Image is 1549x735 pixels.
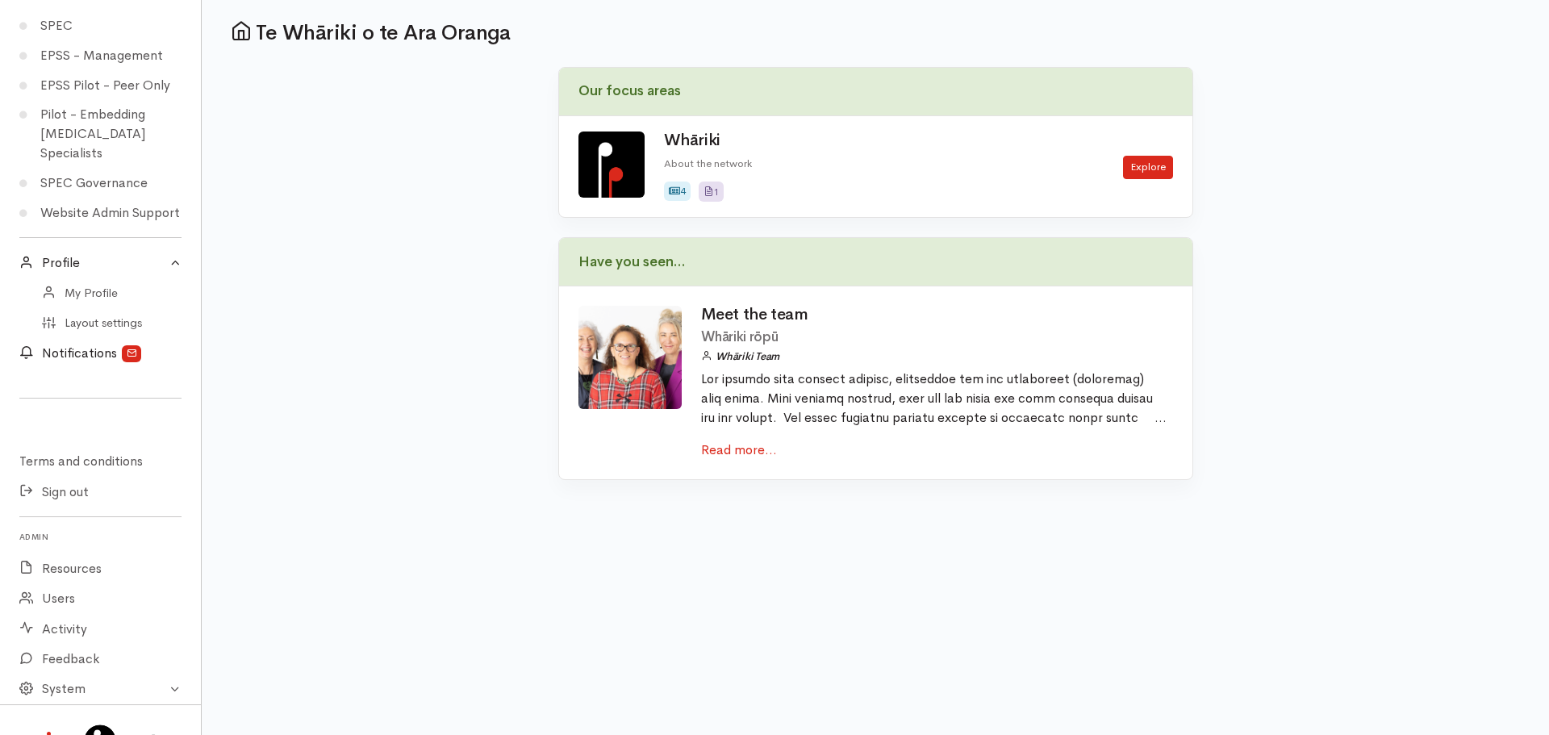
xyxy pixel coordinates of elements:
div: Have you seen... [559,238,1192,286]
img: Whariki%20Icon_Icon_Tile.png [578,132,645,198]
iframe: LinkedIn Embedded Content [69,408,133,428]
h6: Admin [19,527,182,546]
a: Explore [1123,156,1173,179]
div: Our focus areas [559,68,1192,116]
a: Read more... [701,441,777,458]
a: Whāriki [664,130,720,150]
h1: Te Whāriki o te Ara Oranga [231,19,1520,45]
